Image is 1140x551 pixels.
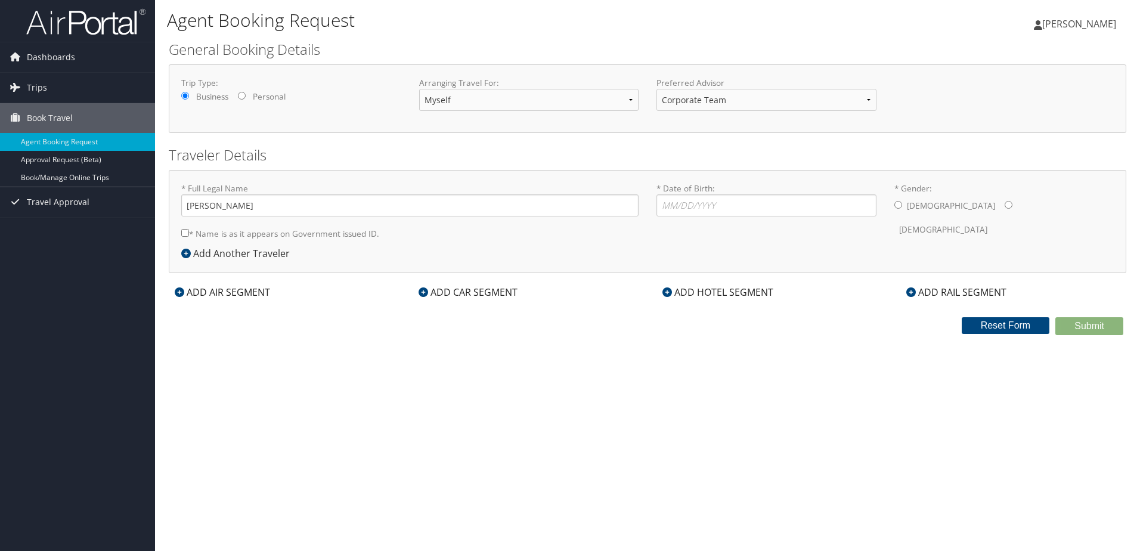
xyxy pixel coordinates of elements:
label: * Full Legal Name [181,182,639,216]
h1: Agent Booking Request [167,8,808,33]
button: Submit [1055,317,1123,335]
span: Book Travel [27,103,73,133]
label: Trip Type: [181,77,401,89]
input: * Date of Birth: [656,194,876,216]
input: * Name is as it appears on Government issued ID. [181,229,189,237]
a: [PERSON_NAME] [1034,6,1128,42]
label: Preferred Advisor [656,77,876,89]
div: ADD AIR SEGMENT [169,285,276,299]
input: * Gender:[DEMOGRAPHIC_DATA][DEMOGRAPHIC_DATA] [894,201,902,209]
span: Travel Approval [27,187,89,217]
div: ADD CAR SEGMENT [413,285,523,299]
input: * Gender:[DEMOGRAPHIC_DATA][DEMOGRAPHIC_DATA] [1005,201,1012,209]
div: Add Another Traveler [181,246,296,261]
span: Dashboards [27,42,75,72]
label: [DEMOGRAPHIC_DATA] [907,194,995,217]
label: Personal [253,91,286,103]
label: * Gender: [894,182,1114,242]
div: ADD RAIL SEGMENT [900,285,1012,299]
span: Trips [27,73,47,103]
label: * Date of Birth: [656,182,876,216]
h2: Traveler Details [169,145,1126,165]
label: Business [196,91,228,103]
span: [PERSON_NAME] [1042,17,1116,30]
label: Arranging Travel For: [419,77,639,89]
label: [DEMOGRAPHIC_DATA] [899,218,987,241]
div: ADD HOTEL SEGMENT [656,285,779,299]
h2: General Booking Details [169,39,1126,60]
label: * Name is as it appears on Government issued ID. [181,222,379,244]
img: airportal-logo.png [26,8,145,36]
button: Reset Form [962,317,1050,334]
input: * Full Legal Name [181,194,639,216]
